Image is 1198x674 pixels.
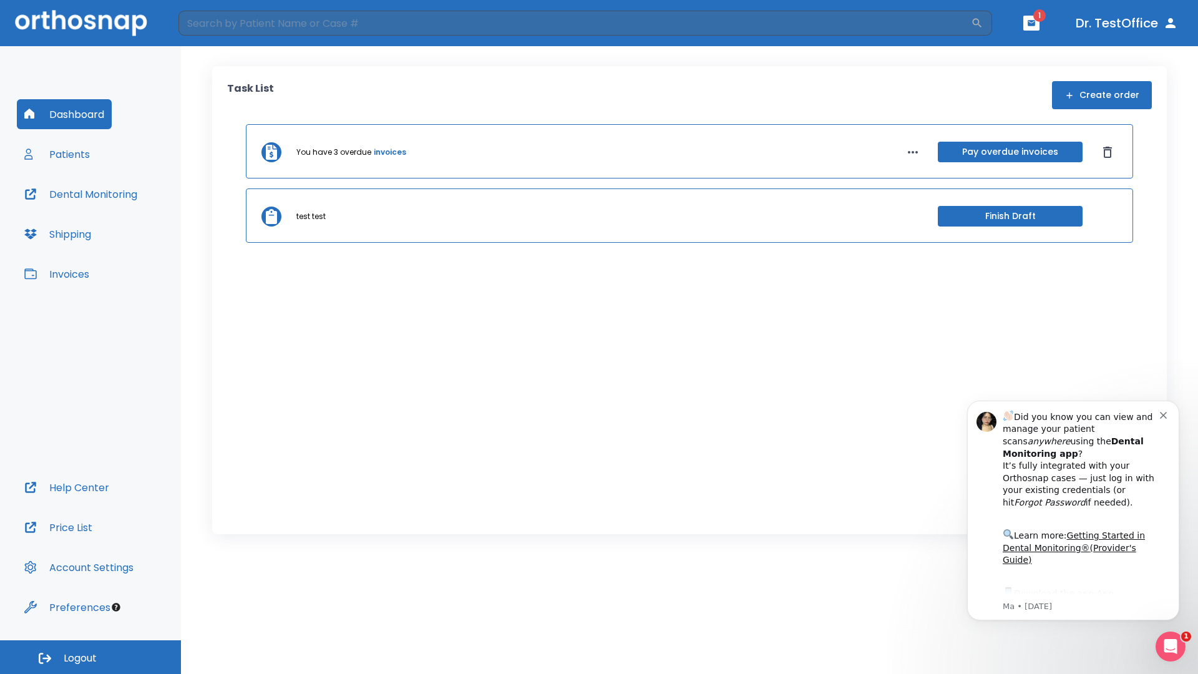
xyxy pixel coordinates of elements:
[227,81,274,109] p: Task List
[17,139,97,169] button: Patients
[17,472,117,502] button: Help Center
[1156,632,1186,662] iframe: Intercom live chat
[296,147,371,158] p: You have 3 overdue
[17,259,97,289] button: Invoices
[17,512,100,542] button: Price List
[1181,632,1191,642] span: 1
[948,382,1198,640] iframe: Intercom notifications message
[17,219,99,249] button: Shipping
[54,203,212,267] div: Download the app: | ​ Let us know if you need help getting started!
[212,27,222,37] button: Dismiss notification
[17,179,145,209] button: Dental Monitoring
[1033,9,1046,22] span: 1
[296,211,326,222] p: test test
[1052,81,1152,109] button: Create order
[17,552,141,582] button: Account Settings
[110,602,122,613] div: Tooltip anchor
[15,10,147,36] img: Orthosnap
[64,652,97,665] span: Logout
[1071,12,1183,34] button: Dr. TestOffice
[938,206,1083,227] button: Finish Draft
[374,147,406,158] a: invoices
[17,99,112,129] button: Dashboard
[178,11,971,36] input: Search by Patient Name or Case #
[938,142,1083,162] button: Pay overdue invoices
[54,219,212,230] p: Message from Ma, sent 1w ago
[1098,142,1118,162] button: Dismiss
[54,207,165,229] a: App Store
[17,592,118,622] button: Preferences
